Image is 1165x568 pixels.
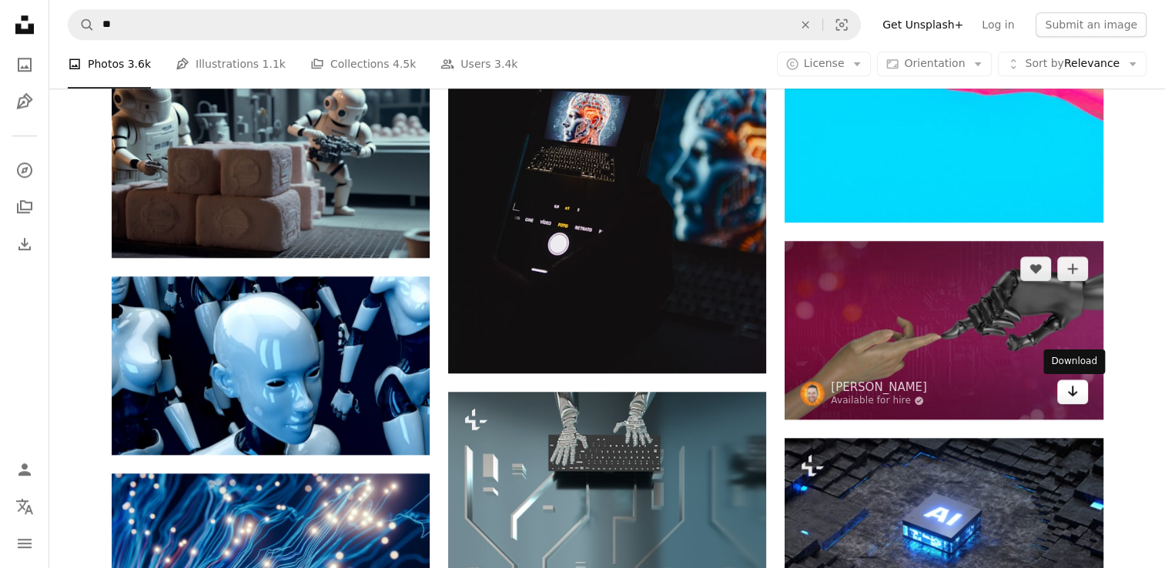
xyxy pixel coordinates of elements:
a: two hands touching each other in front of a pink background [785,322,1103,336]
button: Search Unsplash [69,10,95,39]
a: Explore [9,155,40,185]
img: Go to Igor Omilaev's profile [800,381,825,406]
a: a cell phone sitting on top of a laptop computer [448,127,766,141]
button: Orientation [877,52,992,77]
button: Clear [788,10,822,39]
button: Visual search [823,10,860,39]
a: a robot holding a gun next to a pile of rolls of toilet paper [112,142,430,155]
span: 1.1k [263,56,286,73]
span: Orientation [904,58,965,70]
a: Log in [973,12,1023,37]
a: Illustrations 1.1k [176,40,286,89]
a: Photos [9,49,40,80]
a: Users 3.4k [440,40,517,89]
button: Menu [9,528,40,559]
span: 4.5k [393,56,416,73]
img: a robot holding a gun next to a pile of rolls of toilet paper [112,40,430,258]
button: Like [1020,256,1051,281]
button: License [777,52,872,77]
button: Language [9,491,40,522]
a: Available for hire [831,395,927,407]
button: Add to Collection [1057,256,1088,281]
a: Illustrations [9,86,40,117]
a: Download [1057,379,1088,404]
a: a white toy with a black nose [112,358,430,372]
button: Sort byRelevance [998,52,1147,77]
a: Log in / Sign up [9,454,40,485]
button: Submit an image [1036,12,1147,37]
a: Get Unsplash+ [873,12,973,37]
a: AI, Artificial Intelligence concept,3d rendering,conceptual image. [785,520,1103,533]
span: 3.4k [494,56,517,73]
a: Collections 4.5k [310,40,416,89]
span: Sort by [1025,58,1063,70]
span: License [804,58,845,70]
a: Home — Unsplash [9,9,40,43]
img: two hands touching each other in front of a pink background [785,241,1103,419]
a: Collections [9,192,40,222]
a: Download History [9,229,40,259]
form: Find visuals sitewide [68,9,861,40]
div: Download [1043,349,1105,374]
span: Relevance [1025,57,1120,72]
img: a white toy with a black nose [112,276,430,455]
a: [PERSON_NAME] [831,379,927,395]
